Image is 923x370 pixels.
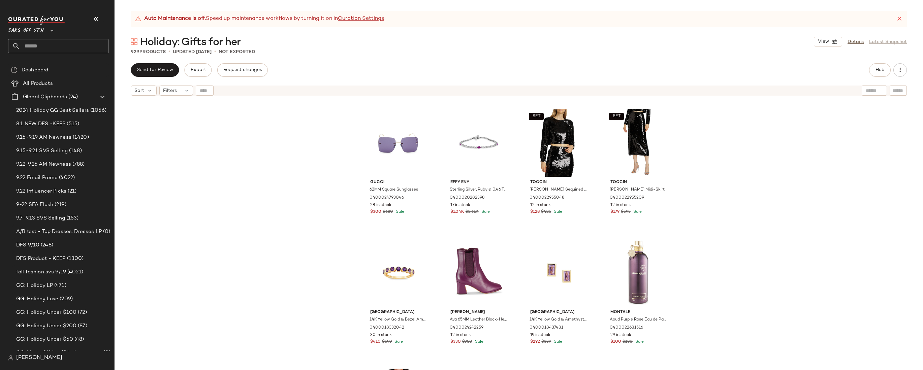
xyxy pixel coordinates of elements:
span: Montale [610,309,667,315]
img: 0400024793046 [365,109,433,177]
span: (219) [53,201,66,209]
button: Export [184,63,212,77]
span: $425 [541,209,551,215]
span: 9.22 Influencer Picks [16,188,66,195]
span: Ava 65MM Leather Block-Heel Ankle Boots [450,317,507,323]
span: Toccin [530,179,587,186]
span: Request changes [223,67,262,73]
span: DFS Product - KEEP [16,255,66,263]
span: $180 [623,339,633,345]
span: $330 [450,339,461,345]
span: GG: Holiday Under $50 [16,336,73,343]
span: SET [612,114,620,119]
button: SET [529,113,544,120]
span: (72) [76,309,87,316]
span: $100 [610,339,621,345]
img: 0400018437481 [525,239,593,307]
span: Sale [474,340,483,344]
span: 62MM Square Sunglasses [370,187,418,193]
span: • [168,48,170,56]
span: 12 in stock [450,332,471,338]
span: 0400024793046 [370,195,404,201]
a: Curation Settings [338,15,384,23]
span: 12 in stock [610,202,631,208]
span: A/B test - Top Dresses: Dresses LP [16,228,102,236]
span: $179 [610,209,619,215]
button: SET [609,113,624,120]
img: 0400022955048_JET [525,109,593,177]
span: View [818,39,829,44]
span: Sale [634,340,644,344]
span: 0400018332042 [370,325,404,331]
span: 28 in stock [370,202,391,208]
button: Hub [869,63,891,77]
p: Not Exported [219,48,255,56]
span: 0400022955048 [530,195,565,201]
span: 0400018437481 [530,325,563,331]
span: Aoud Purple Rose Eau de Parfum [610,317,667,323]
span: Sale [394,210,404,214]
span: Effy ENY [450,179,507,186]
span: (0) [102,228,110,236]
span: Global Clipboards [23,93,67,101]
span: GG: Holiday Under $200 [16,322,76,330]
strong: Auto Maintenance is off. [144,15,206,23]
span: Gucci [370,179,427,186]
span: $410 [370,339,381,345]
span: Send for Review [136,67,173,73]
span: GG: Men's Gifting (filtering as women's) [16,349,102,357]
span: $595 [621,209,631,215]
span: 0400020282398 [450,195,485,201]
span: 9.22-9.26 AM Newness [16,161,71,168]
span: (153) [65,214,79,222]
span: GG: Holiday Luxe [16,295,58,303]
span: (515) [65,120,79,128]
span: [PERSON_NAME] [450,309,507,315]
span: (21) [66,188,77,195]
span: Sterling Silver, Ruby & 0.46 TCW Diamond Tennis Bracelet [450,187,507,193]
span: • [214,48,216,56]
span: Hub [875,67,885,73]
img: svg%3e [8,355,13,361]
span: (788) [71,161,85,168]
span: $1.04K [450,209,464,215]
span: $2.61K [466,209,479,215]
img: 0400022681516 [605,239,673,307]
span: 9.7-9.13 SVS Selling [16,214,65,222]
span: (1420) [71,134,89,141]
span: SET [532,114,541,119]
span: 12 in stock [530,202,551,208]
span: 0400022681516 [610,325,643,331]
span: 29 in stock [610,332,631,338]
span: 9.22 Email Promo [16,174,58,182]
span: (248) [39,241,53,249]
span: $680 [383,209,393,215]
span: All Products [23,80,53,88]
span: (209) [58,295,73,303]
span: [PERSON_NAME] Sequined Crop Top [530,187,586,193]
span: Sale [393,340,403,344]
span: 19 in stock [530,332,550,338]
span: Dashboard [22,66,48,74]
span: 14K Yellow Gold & Amethyst Stud Earrings [530,317,586,323]
span: 9.15-9.21 SVS Selling [16,147,68,155]
span: [GEOGRAPHIC_DATA] [370,309,427,315]
img: svg%3e [11,67,18,73]
img: 0400022955209_JET [605,109,673,177]
img: 0400024242259_PURPLE [445,239,513,307]
span: 17 in stock [450,202,470,208]
span: 8.1 NEW DFS -KEEP [16,120,65,128]
span: $750 [462,339,472,345]
span: GG: Holiday LP [16,282,53,290]
span: 2024 Holiday GG Best Sellers [16,107,89,114]
span: $292 [530,339,540,345]
span: [GEOGRAPHIC_DATA] [530,309,587,315]
span: Toccin [610,179,667,186]
img: 0400018332042 [365,239,433,307]
img: cfy_white_logo.C9jOOHJF.svg [8,15,65,25]
span: Saks OFF 5TH [8,23,44,35]
span: fall fashion svs 9/19 [16,268,66,276]
span: Filters [163,87,177,94]
div: Products [131,48,166,56]
button: Send for Review [131,63,179,77]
